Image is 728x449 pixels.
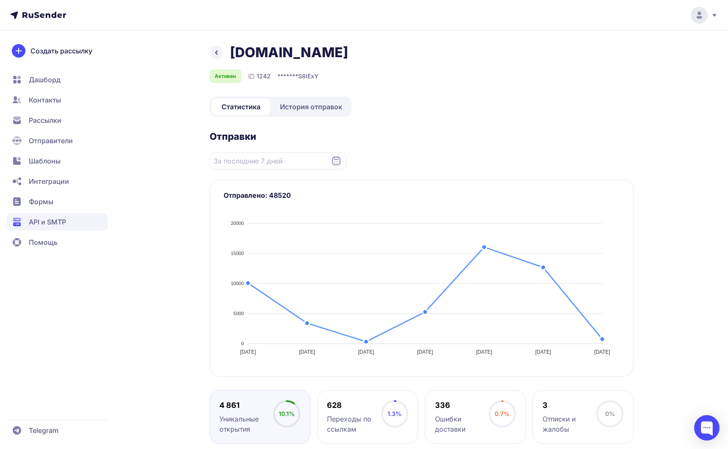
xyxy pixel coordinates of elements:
tspan: 5000 [233,311,244,316]
div: 3 [543,400,596,410]
div: Уникальные открытия [219,414,273,434]
tspan: [DATE] [594,349,610,355]
a: История отправок [272,98,350,115]
span: API и SMTP [29,217,66,227]
tspan: [DATE] [240,349,256,355]
div: ID [248,71,271,81]
h3: Отправлено: 48520 [224,190,620,200]
span: Создать рассылку [30,46,92,56]
span: Отправители [29,136,73,146]
tspan: [DATE] [535,349,551,355]
input: Datepicker input [210,152,346,169]
span: Активен [215,73,236,80]
span: 10.1% [279,410,295,417]
div: 336 [435,400,489,410]
div: 628 [327,400,381,410]
span: Статистика [221,102,260,112]
span: Рассылки [29,115,61,125]
span: История отправок [280,102,342,112]
tspan: [DATE] [358,349,374,355]
span: 1242 [257,72,271,80]
a: Статистика [211,98,271,115]
h2: Отправки [210,130,634,142]
span: S8lExY [298,72,318,80]
span: 1.3% [388,410,401,417]
tspan: [DATE] [417,349,433,355]
span: Помощь [29,237,58,247]
span: 0.7% [495,410,509,417]
span: Интеграции [29,176,69,186]
span: Дашборд [29,75,61,85]
tspan: [DATE] [476,349,492,355]
tspan: 10000 [231,281,244,286]
tspan: [DATE] [299,349,315,355]
span: Формы [29,197,53,207]
tspan: 0 [241,341,244,346]
span: Telegram [29,425,58,435]
div: Ошибки доставки [435,414,489,434]
a: Telegram [7,422,108,439]
tspan: 15000 [231,251,244,256]
div: Отписки и жалобы [543,414,596,434]
div: 4 861 [219,400,273,410]
span: Шаблоны [29,156,61,166]
h1: [DOMAIN_NAME] [230,44,348,61]
tspan: 20000 [231,221,244,226]
div: Переходы по ссылкам [327,414,381,434]
span: 0% [605,410,615,417]
span: Контакты [29,95,61,105]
